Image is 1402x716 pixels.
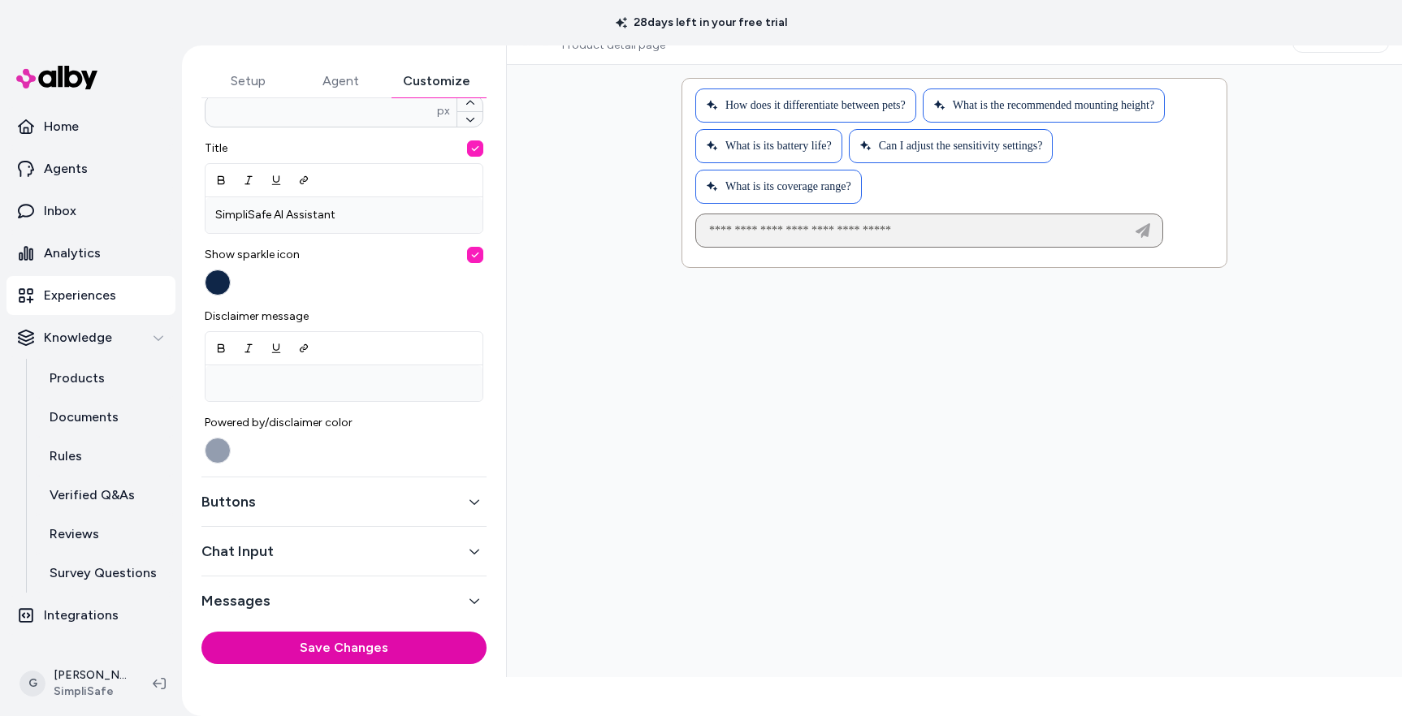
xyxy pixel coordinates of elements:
[50,408,119,427] p: Documents
[201,540,487,563] button: Chat Input
[262,334,290,363] button: Underline (Ctrl+I)
[44,606,119,625] p: Integrations
[201,490,487,513] button: Buttons
[33,554,175,593] a: Survey Questions
[294,65,387,97] button: Agent
[6,276,175,315] a: Experiences
[6,107,175,146] a: Home
[19,671,45,697] span: G
[33,437,175,476] a: Rules
[16,66,97,89] img: alby Logo
[201,632,487,664] button: Save Changes
[50,563,157,583] p: Survey Questions
[235,334,262,363] button: Italic (Ctrl+U)
[437,103,450,119] span: px
[44,117,79,136] p: Home
[50,485,135,505] p: Verified Q&As
[205,247,483,263] span: Show sparkle icon
[606,15,797,31] p: 28 days left in your free trial
[290,166,318,195] button: Link
[54,667,127,684] p: [PERSON_NAME]
[457,96,482,111] button: Background rounded cornerspx
[206,103,437,119] input: Background rounded cornerspx
[205,140,483,157] span: Title
[235,166,262,195] button: Italic (Ctrl+U)
[205,308,483,402] div: Disclaimer message
[33,398,175,437] a: Documents
[201,589,487,612] button: Messages
[207,334,235,363] button: Bold (Ctrl+B)
[6,318,175,357] button: Knowledge
[262,166,290,195] button: Underline (Ctrl+I)
[44,286,116,305] p: Experiences
[44,328,112,347] p: Knowledge
[44,201,76,221] p: Inbox
[205,438,231,464] button: Powered by/disclaimer color
[10,658,140,710] button: G[PERSON_NAME]SimpliSafe
[290,334,318,363] button: Link
[44,159,88,179] p: Agents
[215,207,473,223] p: SimpliSafe AI Assistant
[50,524,99,544] p: Reviews
[201,65,294,97] button: Setup
[6,192,175,231] a: Inbox
[562,38,665,53] span: Product detail page
[33,515,175,554] a: Reviews
[387,65,487,97] button: Customize
[207,166,235,195] button: Bold (Ctrl+B)
[50,446,82,466] p: Rules
[205,415,483,431] span: Powered by/disclaimer color
[6,234,175,273] a: Analytics
[54,684,127,700] span: SimpliSafe
[457,111,482,127] button: Background rounded cornerspx
[44,244,101,263] p: Analytics
[33,359,175,398] a: Products
[6,596,175,635] a: Integrations
[6,149,175,188] a: Agents
[50,369,105,388] p: Products
[33,476,175,515] a: Verified Q&As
